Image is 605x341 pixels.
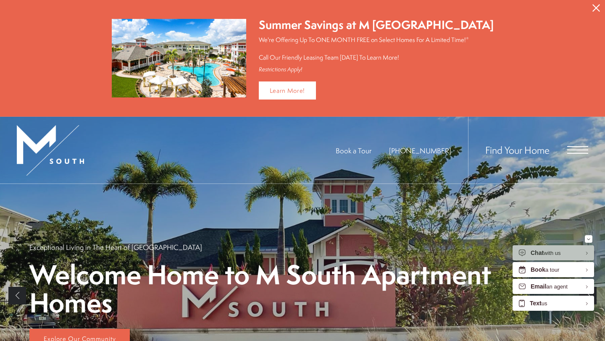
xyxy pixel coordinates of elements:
[259,35,494,62] p: We're Offering Up To ONE MONTH FREE on Select Homes For A Limited Time!* Call Our Friendly Leasin...
[389,146,451,155] a: Call Us at 813-570-8014
[29,242,202,252] p: Exceptional Living in The Heart of [GEOGRAPHIC_DATA]
[259,81,316,100] a: Learn More!
[485,143,550,157] a: Find Your Home
[259,66,494,73] div: Restrictions Apply!
[17,125,84,176] img: MSouth
[389,146,451,155] span: [PHONE_NUMBER]
[112,19,246,97] img: Summer Savings at M South Apartments
[336,146,371,155] a: Book a Tour
[259,17,494,33] div: Summer Savings at M [GEOGRAPHIC_DATA]
[29,260,576,317] p: Welcome Home to M South Apartment Homes
[567,146,588,154] button: Open Menu
[8,287,26,304] a: Previous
